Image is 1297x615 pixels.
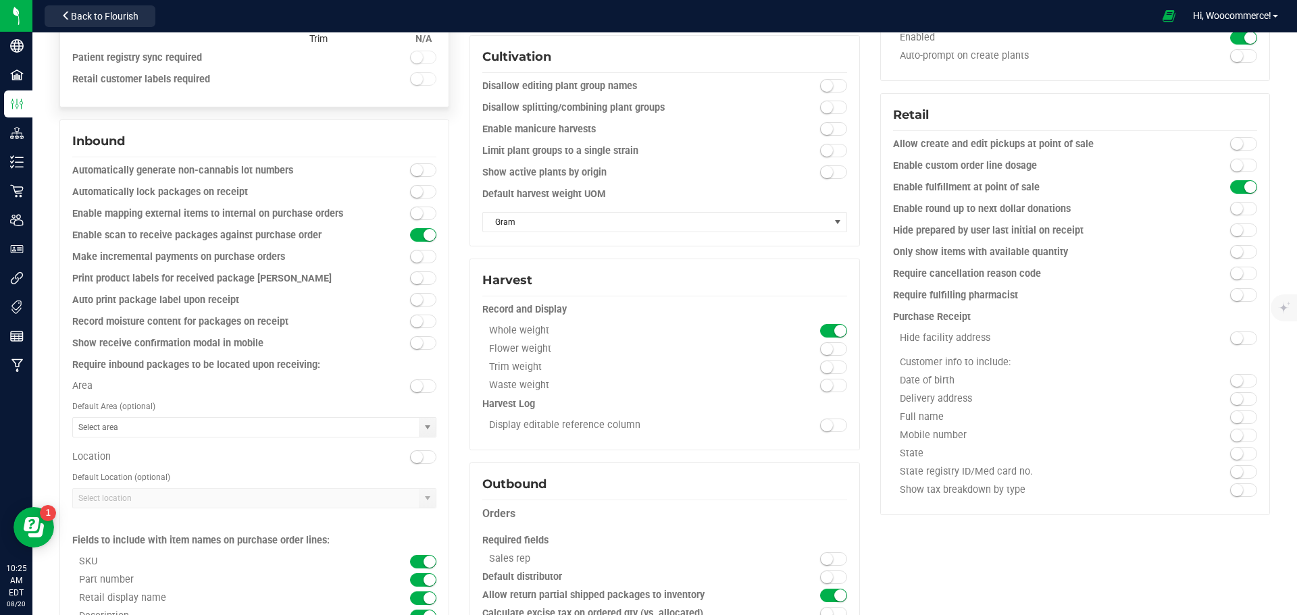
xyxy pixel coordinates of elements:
div: Retail display name [72,592,345,604]
iframe: Resource center unread badge [40,505,56,521]
div: Patient registry sync required [72,51,345,65]
inline-svg: Manufacturing [10,358,24,372]
inline-svg: Configuration [10,97,24,111]
div: Purchase Receipt [893,311,1257,324]
div: Fields to include with item names on purchase order lines: [72,522,436,547]
div: Enable fulfillment at point of sale [893,181,1166,194]
div: Whole weight [482,325,755,337]
div: Harvest [482,271,846,290]
div: Automatically lock packages on receipt [72,186,345,199]
div: Date of birth [893,375,1166,387]
div: Retail [893,106,1257,124]
div: Auto-prompt on create plants [893,50,1166,62]
div: Full name [893,411,1166,423]
div: Enable custom order line dosage [893,159,1166,173]
configuration-section-card: Retail [880,313,1270,322]
div: Trim weight [482,361,755,373]
div: Allow return partial shipped packages to inventory [482,589,755,601]
p: 08/20 [6,599,26,609]
div: Area [72,380,345,392]
div: Display editable reference column [482,419,755,431]
inline-svg: Distribution [10,126,24,140]
div: SKU [72,556,345,568]
p: 10:25 AM EDT [6,562,26,599]
div: State [893,448,1166,460]
div: Auto print package label upon receipt [72,294,345,307]
div: Cultivation [482,48,846,66]
div: Record moisture content for packages on receipt [72,315,345,329]
inline-svg: Reports [10,329,24,343]
button: Back to Flourish [45,5,155,27]
div: Enable mapping external items to internal on purchase orders [72,207,345,221]
inline-svg: Users [10,213,24,227]
inline-svg: Retail [10,184,24,198]
div: Harvest Log [482,398,846,411]
div: State registry ID/Med card no. [893,466,1166,478]
inline-svg: Tags [10,300,24,314]
configuration-section-card: Cultivation [469,217,859,226]
div: Show receive confirmation modal in mobile [72,337,345,350]
div: Enable scan to receive packages against purchase order [72,229,345,242]
div: Disallow splitting/combining plant groups [482,101,755,115]
div: Enable manicure harvests [482,123,755,136]
span: Hi, Woocommerce! [1193,10,1271,21]
div: Record and Display [482,303,846,317]
div: Disallow editing plant group names [482,80,755,93]
div: Limit plant groups to a single strain [482,144,755,158]
inline-svg: Inventory [10,155,24,169]
div: Retail customer labels required [72,73,345,86]
configuration-section-card: Inbound [59,536,449,545]
span: Back to Flourish [71,11,138,22]
div: Default Location (optional) [72,469,436,485]
div: Enabled [893,32,1166,44]
div: Print product labels for received package [PERSON_NAME] [72,272,345,286]
div: Default harvest weight UOM [482,188,846,201]
div: Outbound [482,475,846,493]
configuration-section-card: Outbound [469,510,859,519]
input: Select area [73,418,419,437]
div: Only show items with available quantity [893,246,1166,259]
div: Require fulfilling pharmacist [893,289,1166,302]
div: Mobile number [893,429,1166,442]
div: Default Area (optional) [72,398,436,415]
div: Show active plants by origin [482,166,755,180]
div: Require inbound packages to be located upon receiving: [72,358,436,372]
div: Hide prepared by user last initial on receipt [893,224,1166,238]
div: Automatically generate non-cannabis lot numbers [72,164,345,178]
div: Waste weight [482,379,755,392]
div: Allow create and edit pickups at point of sale [893,138,1166,151]
div: Required fields [482,529,846,553]
div: Hide facility address [893,332,1166,344]
div: Customer info to include: [893,350,1257,375]
div: Require cancellation reason code [893,267,1166,281]
span: Open Ecommerce Menu [1154,3,1184,29]
div: Show tax breakdown by type [893,484,1166,496]
inline-svg: Facilities [10,68,24,82]
div: Trim [72,26,328,51]
div: Part number [72,574,345,586]
inline-svg: Company [10,39,24,53]
div: Delivery address [893,393,1166,405]
div: Orders [482,507,846,520]
div: Default distributor [482,571,755,583]
div: Flower weight [482,343,755,355]
div: N/A [411,26,432,51]
inline-svg: User Roles [10,242,24,256]
span: Gram [483,213,829,232]
div: Enable round up to next dollar donations [893,203,1166,216]
configuration-section-card: Harvest [469,400,859,409]
div: Inbound [72,132,436,151]
div: Sales rep [482,553,755,565]
div: Make incremental payments on purchase orders [72,250,345,264]
div: Location [72,451,345,463]
iframe: Resource center [14,507,54,547]
inline-svg: Integrations [10,271,24,285]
